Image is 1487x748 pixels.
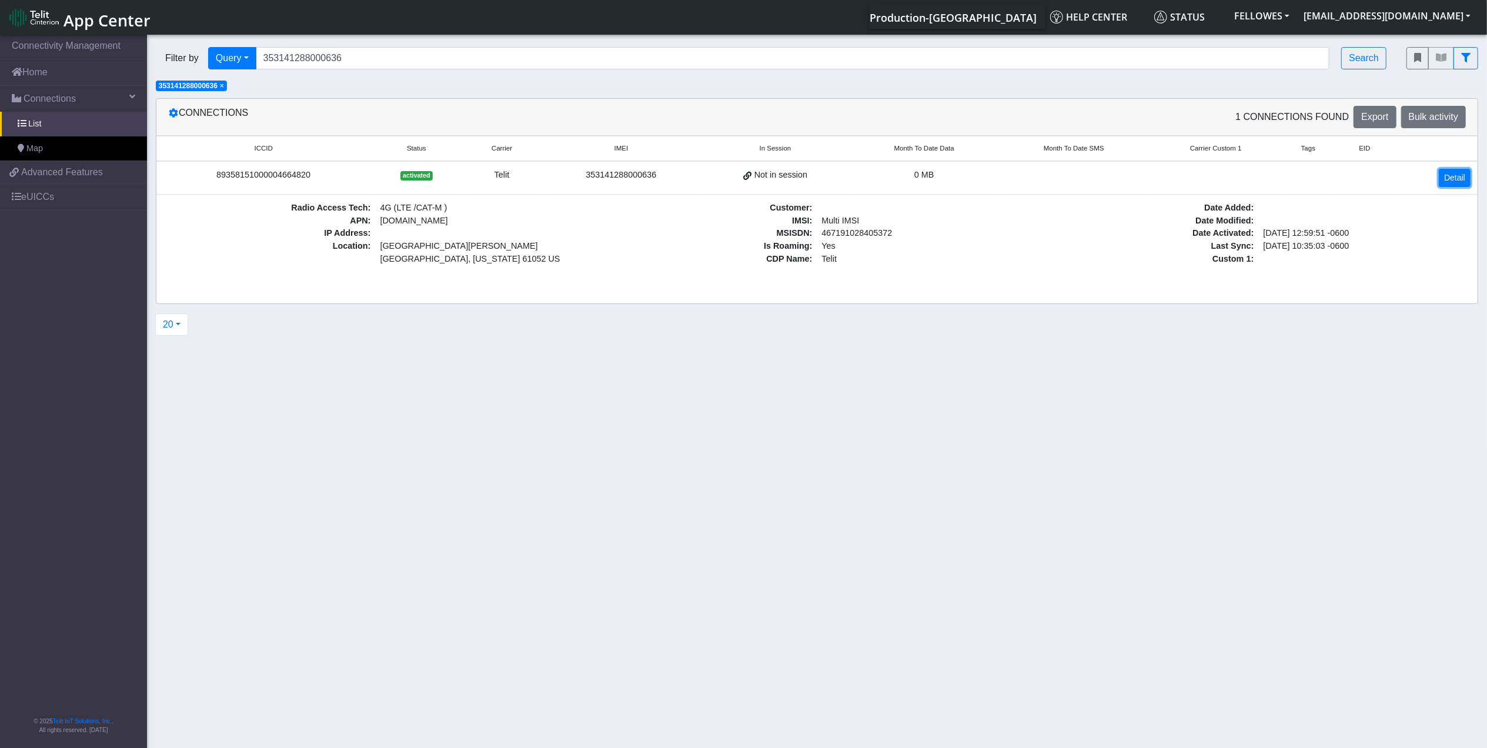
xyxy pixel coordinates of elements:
span: Last Sync : [1047,240,1259,253]
span: Month To Date Data [894,143,954,153]
span: Radio Access Tech : [163,202,376,215]
div: 353141288000636 [549,169,694,182]
span: IMSI : [605,215,817,228]
span: [DATE] 10:35:03 -0600 [1259,240,1471,253]
span: APN : [163,215,376,228]
span: Status [407,143,426,153]
div: fitlers menu [1406,47,1478,69]
span: Carrier Custom 1 [1190,143,1242,153]
div: 89358151000004664820 [163,169,363,182]
span: Date Activated : [1047,227,1259,240]
span: Is Roaming : [605,240,817,253]
span: MSISDN : [605,227,817,240]
span: Filter by [156,51,208,65]
span: activated [400,171,433,181]
button: [EMAIL_ADDRESS][DOMAIN_NAME] [1296,5,1478,26]
span: App Center [64,9,151,31]
img: knowledge.svg [1050,11,1063,24]
button: Bulk activity [1401,106,1466,128]
a: App Center [9,5,149,30]
span: Status [1154,11,1205,24]
span: Date Modified : [1047,215,1259,228]
span: Advanced Features [21,165,103,179]
span: × [220,82,224,90]
span: EID [1359,143,1370,153]
a: Your current platform instance [869,5,1036,29]
span: 467191028405372 [817,227,1030,240]
span: Date Added : [1047,202,1259,215]
span: ICCID [254,143,272,153]
span: [GEOGRAPHIC_DATA][PERSON_NAME] [380,240,583,253]
span: Telit [817,253,1030,266]
span: Production-[GEOGRAPHIC_DATA] [870,11,1037,25]
span: CDP Name : [605,253,817,266]
span: IP Address : [163,227,376,240]
span: Customer : [605,202,817,215]
span: [DATE] 12:59:51 -0600 [1259,227,1471,240]
img: logo-telit-cinterion-gw-new.png [9,8,59,27]
button: Close [220,82,224,89]
a: Telit IoT Solutions, Inc. [53,718,112,724]
span: [GEOGRAPHIC_DATA], [US_STATE] 61052 US [380,253,583,266]
button: Query [208,47,256,69]
img: status.svg [1154,11,1167,24]
span: In Session [760,143,791,153]
span: Export [1361,112,1388,122]
span: Multi IMSI [817,215,1030,228]
button: FELLOWES [1227,5,1296,26]
div: Telit [469,169,534,182]
div: Connections [159,106,817,128]
span: [DOMAIN_NAME] [376,215,588,228]
span: List [28,118,41,131]
span: Yes [822,241,836,251]
span: Connections [24,92,76,106]
a: Help center [1045,5,1149,29]
a: Detail [1439,169,1471,187]
span: Help center [1050,11,1127,24]
span: 353141288000636 [159,82,218,90]
span: Map [26,142,43,155]
span: Tags [1301,143,1315,153]
span: Carrier [492,143,512,153]
span: IMEI [614,143,629,153]
span: Bulk activity [1409,112,1458,122]
input: Search... [256,47,1330,69]
span: 1 Connections found [1235,110,1349,124]
button: Search [1341,47,1386,69]
span: Location : [163,240,376,265]
span: 0 MB [914,170,934,179]
span: Not in session [754,169,807,182]
span: Month To Date SMS [1044,143,1104,153]
button: 20 [155,313,188,336]
button: Export [1354,106,1396,128]
a: Status [1149,5,1227,29]
span: 4G (LTE /CAT-M ) [376,202,588,215]
span: Custom 1 : [1047,253,1259,266]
